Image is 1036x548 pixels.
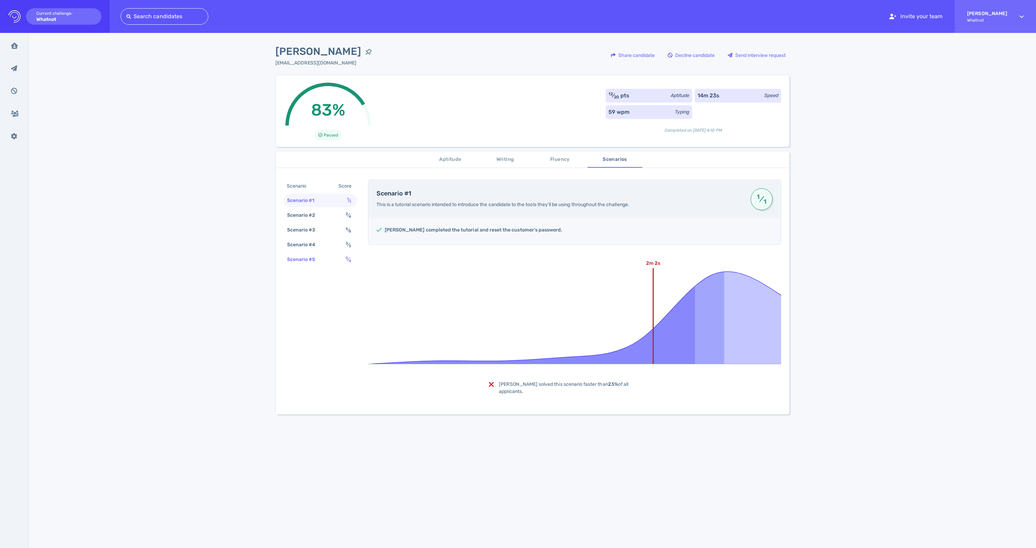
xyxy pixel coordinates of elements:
[698,92,719,100] div: 14m 23s
[349,200,351,204] sub: 1
[724,47,789,63] button: Send interview request
[346,256,348,260] sup: 0
[608,381,618,387] b: 23%
[664,47,718,63] button: Decline candidate
[614,95,619,99] sub: 20
[346,226,348,231] sup: 6
[346,242,351,248] span: ⁄
[286,195,323,205] div: Scenario #1
[286,254,324,264] div: Scenario #5
[537,155,583,164] span: Fluency
[285,181,314,191] div: Scenario
[607,47,658,63] div: Share candidate
[286,240,324,250] div: Scenario #4
[349,244,351,248] sub: 3
[764,92,778,99] div: Speed
[664,47,718,63] div: Decline candidate
[967,18,1007,23] span: Whatnot
[286,210,324,220] div: Scenario #2
[756,193,767,205] span: ⁄
[347,198,351,203] span: ⁄
[646,260,660,266] text: 2m 2s
[311,100,345,120] span: 83%
[346,227,351,233] span: ⁄
[592,155,638,164] span: Scenarios
[377,202,629,207] span: This is a tutorial scenario intended to introduce the candidate to the tools they’ll be using thr...
[349,214,351,219] sub: 4
[275,44,361,59] span: [PERSON_NAME]
[499,381,628,394] span: [PERSON_NAME] solved this scenario faster than of all applicants.
[377,190,742,198] h4: Scenario #1
[275,59,376,67] div: Click to copy the email address
[349,259,351,263] sub: 4
[608,92,613,96] sup: 12
[967,11,1007,16] strong: [PERSON_NAME]
[482,155,529,164] span: Writing
[324,131,338,139] span: Passed
[346,212,348,216] sup: 2
[606,122,781,133] div: Completed on [DATE] 4:10 PM
[337,181,356,191] div: Score
[349,229,351,234] sub: 8
[756,196,761,198] sup: 1
[347,197,349,201] sup: 1
[286,225,324,235] div: Scenario #3
[762,201,767,202] sub: 1
[385,227,563,234] h5: [PERSON_NAME] completed the tutorial and reset the customer's password.
[671,92,689,99] div: Aptitude
[427,155,474,164] span: Aptitude
[346,257,351,262] span: ⁄
[346,241,348,246] sup: 3
[675,108,689,116] div: Typing
[607,47,658,63] button: Share candidate
[608,108,629,116] div: 59 wpm
[346,212,351,218] span: ⁄
[608,92,630,100] div: ⁄ pts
